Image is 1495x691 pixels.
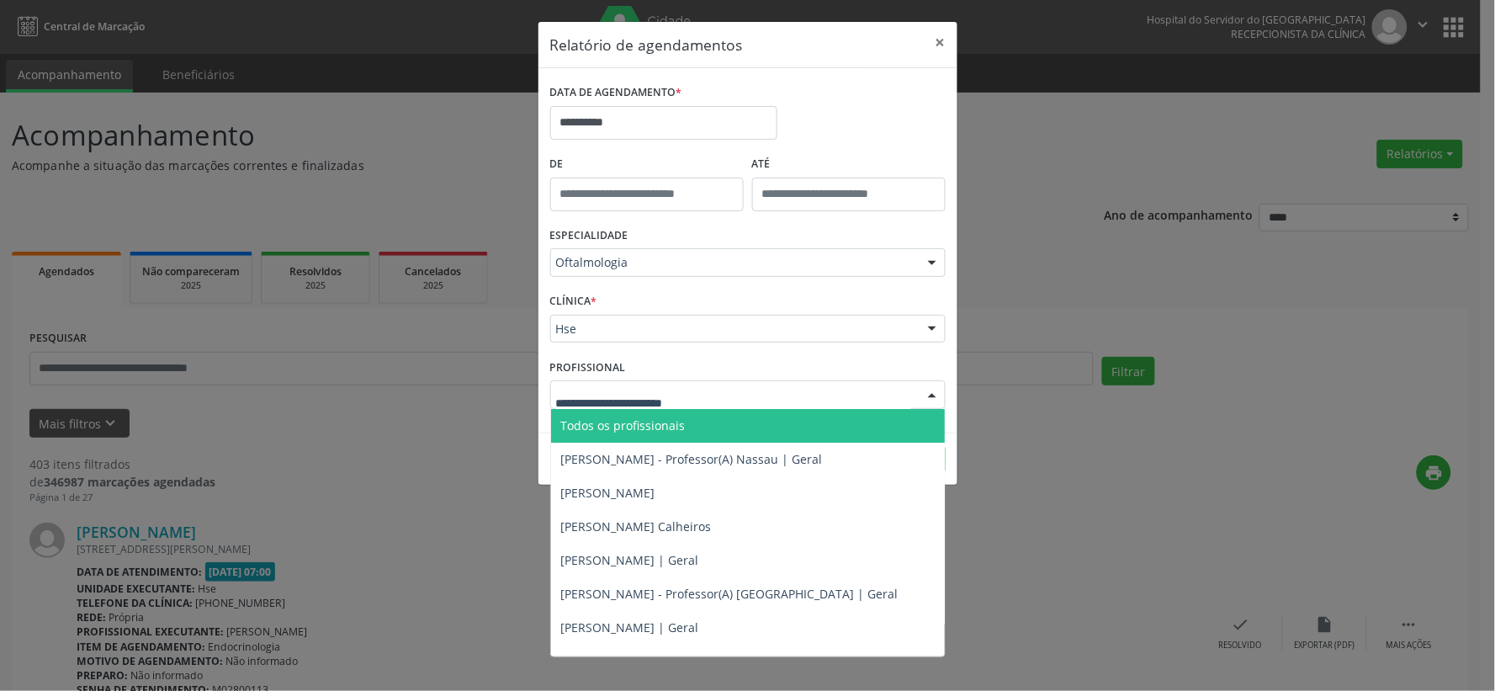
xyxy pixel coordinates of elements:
label: CLÍNICA [550,289,597,315]
label: ESPECIALIDADE [550,223,628,249]
span: [PERSON_NAME] | Geral [561,619,699,635]
label: PROFISSIONAL [550,354,626,380]
h5: Relatório de agendamentos [550,34,743,56]
span: [PERSON_NAME] - Professor(A) [GEOGRAPHIC_DATA] | Geral [561,586,899,602]
span: Hse [556,321,911,338]
span: [PERSON_NAME] e Estrabismo [561,653,732,669]
span: Oftalmologia [556,254,911,271]
label: DATA DE AGENDAMENTO [550,80,682,106]
span: [PERSON_NAME] - Professor(A) Nassau | Geral [561,451,823,467]
label: De [550,151,744,178]
span: Todos os profissionais [561,417,686,433]
span: [PERSON_NAME] Calheiros [561,518,712,534]
span: [PERSON_NAME] | Geral [561,552,699,568]
label: ATÉ [752,151,946,178]
button: Close [924,22,957,63]
span: [PERSON_NAME] [561,485,655,501]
